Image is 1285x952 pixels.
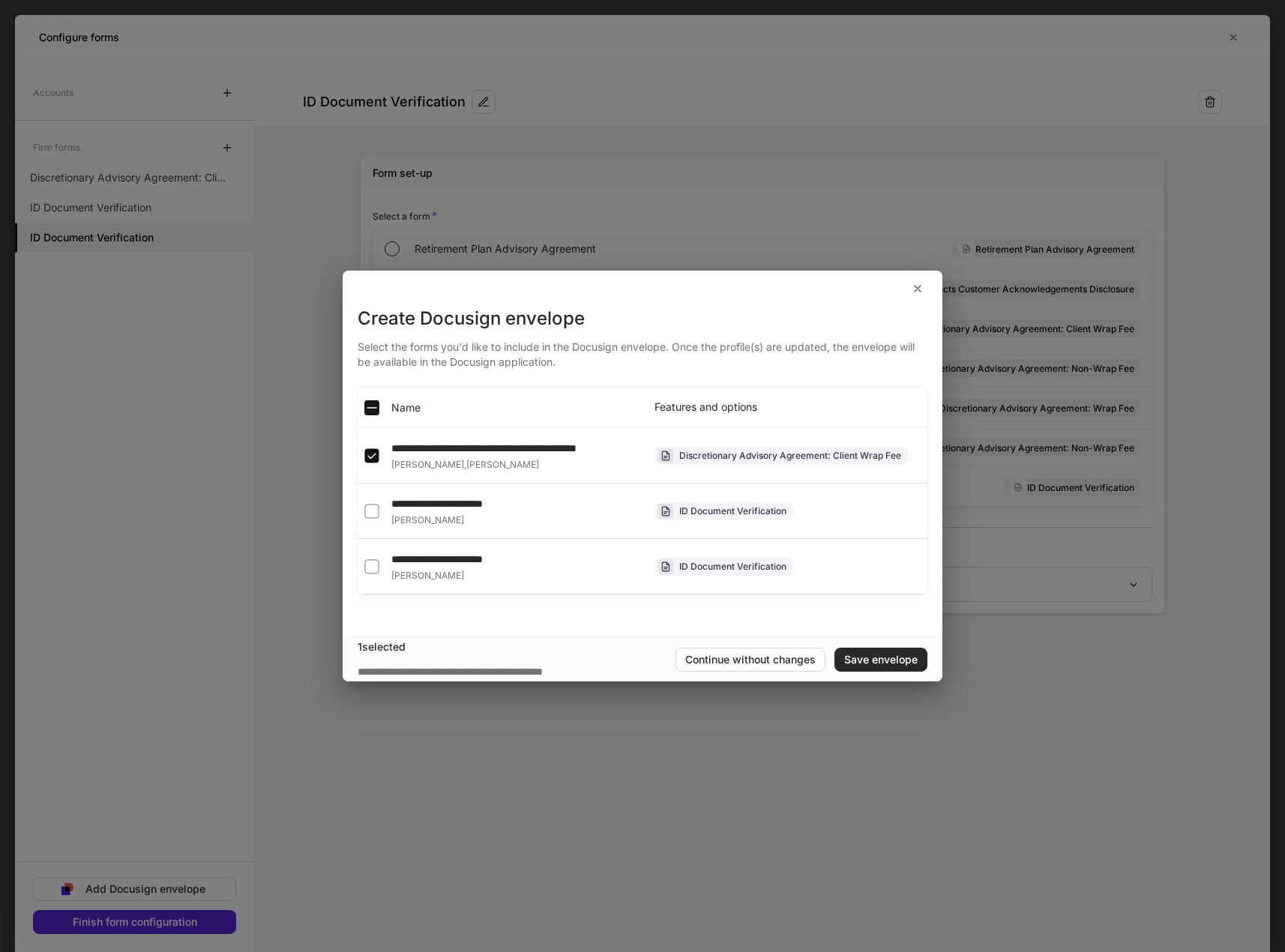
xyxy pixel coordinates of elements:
[679,448,901,463] div: Discretionary Advisory Agreement: Client Wrap Fee
[391,514,464,526] span: [PERSON_NAME]
[358,307,927,331] div: Create Docusign envelope
[675,648,825,672] button: Continue without changes
[642,388,927,428] th: Features and options
[834,648,927,672] button: Save envelope
[466,459,539,471] span: [PERSON_NAME]
[391,400,421,415] span: Name
[391,570,464,582] span: [PERSON_NAME]
[358,331,927,370] div: Select the forms you'd like to include in the Docusign envelope. Once the profile(s) are updated,...
[391,459,464,471] span: [PERSON_NAME]
[679,504,786,518] div: ID Document Verification
[844,654,918,665] div: Save envelope
[679,559,786,573] div: ID Document Verification
[685,654,816,665] div: Continue without changes
[358,639,675,654] div: 1 selected
[391,459,539,471] div: ,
